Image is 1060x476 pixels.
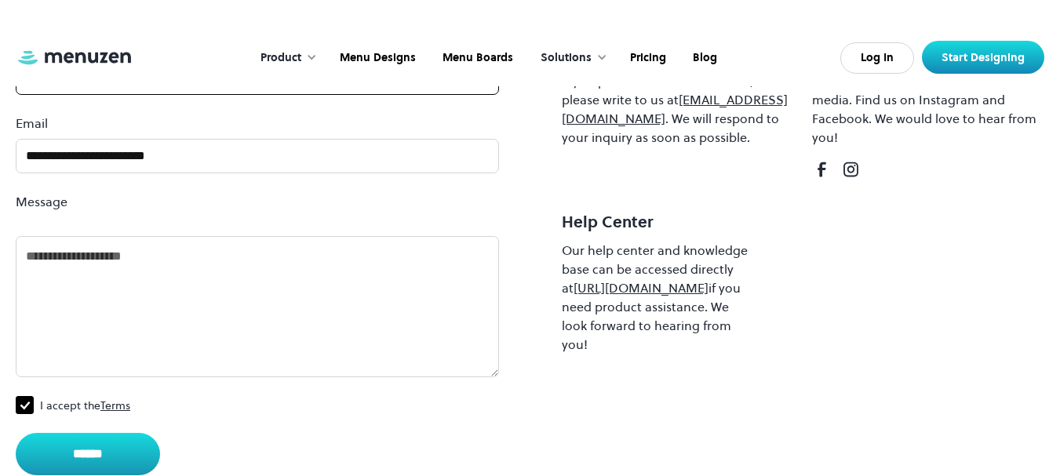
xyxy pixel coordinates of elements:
form: Contact 11 Form [16,35,499,475]
label: Email [16,114,499,133]
div: Solutions [541,49,592,67]
a: Menu Designs [325,34,428,82]
div: If you prefer to send us an email, please write to us at . We will respond to your inquiry as soo... [562,71,794,147]
div: Our help center and knowledge base can be accessed directly at if you need product assistance. We... [562,241,750,354]
h4: Help Center [562,211,794,233]
a: Terms [100,398,130,413]
div: Product [260,49,301,67]
a: Menu Boards [428,34,525,82]
div: You can also connect with us on social media. Find us on Instagram and Facebook. We would love to... [812,71,1044,147]
span: I accept the [40,399,130,412]
a: Pricing [615,34,678,82]
label: Message [16,192,499,211]
a: Log In [840,42,914,74]
div: Product [245,34,325,82]
div: Solutions [525,34,615,82]
a: [URL][DOMAIN_NAME] [574,279,708,296]
a: Blog [678,34,729,82]
a: Start Designing [922,41,1044,74]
